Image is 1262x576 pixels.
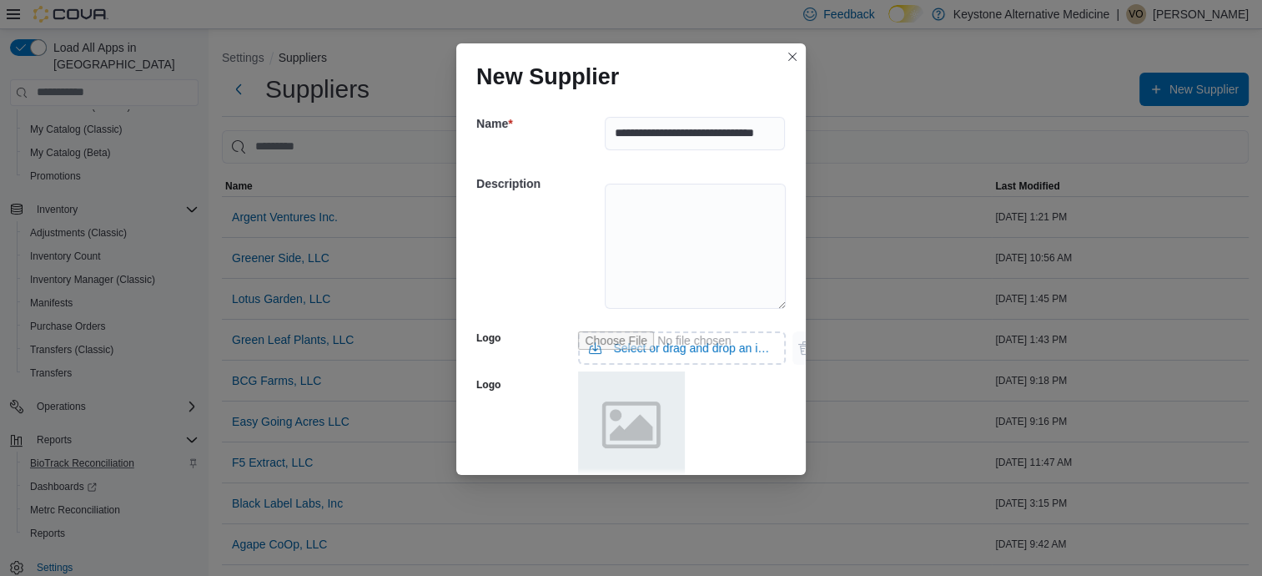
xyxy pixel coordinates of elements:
[476,63,619,90] h1: New Supplier
[476,331,500,345] label: Logo
[782,47,802,67] button: Closes this modal window
[476,107,601,140] h5: Name
[476,378,500,392] label: Logo
[578,331,786,365] input: Use aria labels when no actual label is in use
[476,167,601,200] h5: Description
[578,371,685,478] img: placeholder.png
